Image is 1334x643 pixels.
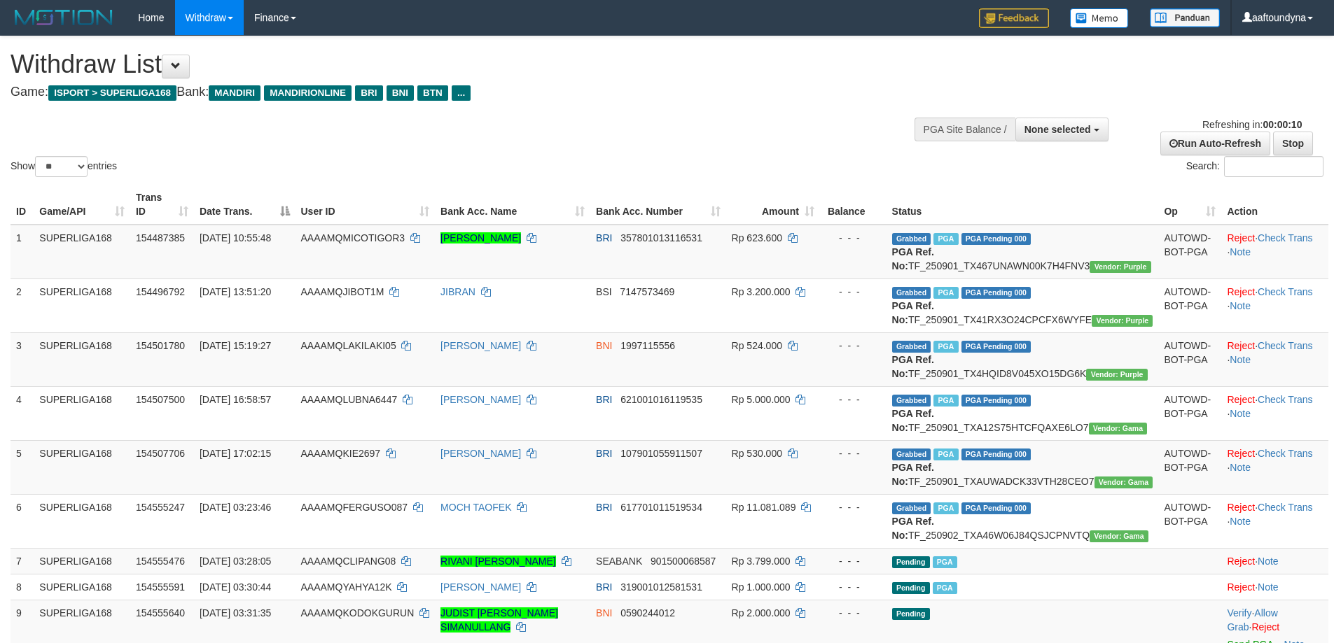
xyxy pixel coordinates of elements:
[887,332,1159,386] td: TF_250901_TX4HQID8V045XO15DG6K
[440,286,475,297] a: JIBRAN
[1221,548,1328,574] td: ·
[1221,494,1328,548] td: · ·
[1230,462,1251,473] a: Note
[194,185,296,225] th: Date Trans.: activate to sort column descending
[1158,494,1221,548] td: AUTOWD-BOT-PGA
[620,232,702,243] span: Copy 357801013116531 to clipboard
[1158,332,1221,386] td: AUTOWD-BOT-PGA
[732,607,791,619] span: Rp 2.000.000
[1221,574,1328,600] td: ·
[11,85,875,99] h4: Game: Bank:
[301,556,396,567] span: AAAAMQCLIPANG08
[887,278,1159,332] td: TF_250901_TX41RX3O24CPCFX6WYFE
[1227,340,1255,351] a: Reject
[596,581,612,593] span: BRI
[620,340,675,351] span: Copy 1997115556 to clipboard
[1230,516,1251,527] a: Note
[933,233,958,245] span: Marked by aafandaneth
[435,185,590,225] th: Bank Acc. Name: activate to sort column ascending
[732,232,782,243] span: Rp 623.600
[933,341,958,353] span: Marked by aafsoycanthlai
[136,394,185,405] span: 154507500
[826,393,881,407] div: - - -
[1221,332,1328,386] td: · ·
[200,286,271,297] span: [DATE] 13:51:20
[1258,394,1313,405] a: Check Trans
[732,340,782,351] span: Rp 524.000
[440,448,521,459] a: [PERSON_NAME]
[596,502,612,513] span: BRI
[596,340,612,351] span: BNI
[726,185,820,225] th: Amount: activate to sort column ascending
[596,607,612,619] span: BNI
[1160,132,1270,155] a: Run Auto-Refresh
[130,185,194,225] th: Trans ID: activate to sort column ascending
[961,341,1031,353] span: PGA Pending
[826,500,881,514] div: - - -
[301,581,392,593] span: AAAAMQYAHYA12K
[732,448,782,459] span: Rp 530.000
[11,332,34,386] td: 3
[452,85,471,101] span: ...
[301,607,415,619] span: AAAAMQKODOKGURUN
[136,340,185,351] span: 154501780
[892,354,934,379] b: PGA Ref. No:
[933,287,958,299] span: Marked by aafsoumeymey
[1273,132,1313,155] a: Stop
[892,502,931,514] span: Grabbed
[200,556,271,567] span: [DATE] 03:28:05
[1251,621,1279,633] a: Reject
[136,607,185,619] span: 154555640
[1230,300,1251,311] a: Note
[1230,246,1251,257] a: Note
[35,156,88,177] select: Showentries
[301,232,405,243] span: AAAAMQMICOTIGOR3
[34,574,130,600] td: SUPERLIGA168
[1227,502,1255,513] a: Reject
[1090,530,1148,542] span: Vendor URL: https://trx31.1velocity.biz
[620,286,674,297] span: Copy 7147573469 to clipboard
[440,607,558,633] a: JUDIST [PERSON_NAME] SIMANULLANG
[11,50,875,78] h1: Withdraw List
[417,85,448,101] span: BTN
[933,582,957,594] span: Marked by aafchoeunmanni
[1258,556,1279,567] a: Note
[301,286,384,297] span: AAAAMQJIBOT1M
[1095,476,1153,488] span: Vendor URL: https://trx31.1velocity.biz
[1227,607,1277,633] span: ·
[34,332,130,386] td: SUPERLIGA168
[1158,386,1221,440] td: AUTOWD-BOT-PGA
[1150,8,1220,27] img: panduan.png
[200,502,271,513] span: [DATE] 03:23:46
[200,607,271,619] span: [DATE] 03:31:35
[732,581,791,593] span: Rp 1.000.000
[1221,185,1328,225] th: Action
[826,231,881,245] div: - - -
[1158,440,1221,494] td: AUTOWD-BOT-PGA
[301,448,381,459] span: AAAAMQKIE2697
[892,341,931,353] span: Grabbed
[1221,225,1328,279] td: · ·
[34,185,130,225] th: Game/API: activate to sort column ascending
[48,85,176,101] span: ISPORT > SUPERLIGA168
[440,581,521,593] a: [PERSON_NAME]
[209,85,260,101] span: MANDIRI
[933,502,958,514] span: Marked by aafchoeunmanni
[1227,232,1255,243] a: Reject
[34,494,130,548] td: SUPERLIGA168
[440,556,556,567] a: RIVANI [PERSON_NAME]
[1227,394,1255,405] a: Reject
[620,607,675,619] span: Copy 0590244012 to clipboard
[11,440,34,494] td: 5
[892,233,931,245] span: Grabbed
[826,606,881,620] div: - - -
[961,502,1031,514] span: PGA Pending
[1092,315,1153,327] span: Vendor URL: https://trx4.1velocity.biz
[11,185,34,225] th: ID
[1258,286,1313,297] a: Check Trans
[1227,581,1255,593] a: Reject
[596,286,612,297] span: BSI
[892,448,931,460] span: Grabbed
[1224,156,1323,177] input: Search:
[596,448,612,459] span: BRI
